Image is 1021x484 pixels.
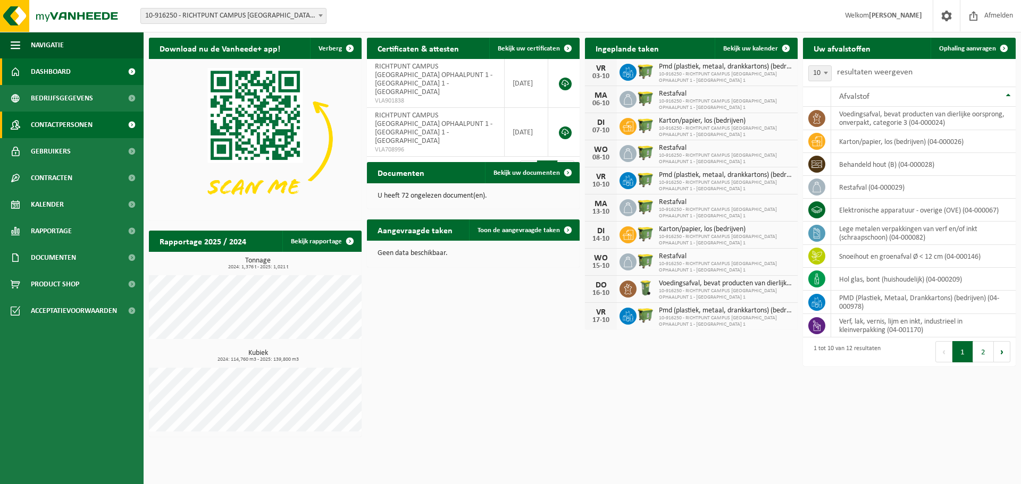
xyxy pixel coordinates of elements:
[637,89,655,107] img: WB-1100-HPE-GN-51
[489,38,579,59] a: Bekijk uw certificaten
[31,32,64,58] span: Navigatie
[723,45,778,52] span: Bekijk uw kalender
[590,173,612,181] div: VR
[590,146,612,154] div: WO
[659,98,792,111] span: 10-916250 - RICHTPUNT CAMPUS [GEOGRAPHIC_DATA] OPHAALPUNT 1 - [GEOGRAPHIC_DATA] 1
[590,100,612,107] div: 06-10
[637,143,655,162] img: WB-1100-HPE-GN-51
[637,198,655,216] img: WB-1100-HPE-GN-51
[659,288,792,301] span: 10-916250 - RICHTPUNT CAMPUS [GEOGRAPHIC_DATA] OPHAALPUNT 1 - [GEOGRAPHIC_DATA] 1
[831,268,1016,291] td: hol glas, bont (huishoudelijk) (04-000209)
[659,117,792,125] span: Karton/papier, los (bedrijven)
[367,219,463,240] h2: Aangevraagde taken
[375,146,496,154] span: VLA708996
[831,222,1016,245] td: lege metalen verpakkingen van verf en/of inkt (schraapschoon) (04-000082)
[659,71,792,84] span: 10-916250 - RICHTPUNT CAMPUS [GEOGRAPHIC_DATA] OPHAALPUNT 1 - [GEOGRAPHIC_DATA] 1
[590,281,612,290] div: DO
[808,65,832,81] span: 10
[831,107,1016,130] td: voedingsafval, bevat producten van dierlijke oorsprong, onverpakt, categorie 3 (04-000024)
[31,244,76,271] span: Documenten
[831,130,1016,153] td: karton/papier, los (bedrijven) (04-000026)
[973,341,994,362] button: 2
[505,108,548,157] td: [DATE]
[149,231,257,251] h2: Rapportage 2025 / 2024
[485,162,579,183] a: Bekijk uw documenten
[659,144,792,152] span: Restafval
[367,162,435,183] h2: Documenten
[659,261,792,274] span: 10-916250 - RICHTPUNT CAMPUS [GEOGRAPHIC_DATA] OPHAALPUNT 1 - [GEOGRAPHIC_DATA] 1
[31,112,93,138] span: Contactpersonen
[590,235,612,243] div: 14-10
[590,208,612,216] div: 13-10
[715,38,797,59] a: Bekijk uw kalender
[637,306,655,324] img: WB-1100-HPE-GN-51
[31,271,79,298] span: Product Shop
[154,357,362,362] span: 2024: 114,760 m3 - 2025: 139,800 m3
[590,290,612,297] div: 16-10
[31,298,117,324] span: Acceptatievoorwaarden
[590,308,612,317] div: VR
[808,340,881,363] div: 1 tot 10 van 12 resultaten
[637,62,655,80] img: WB-1100-HPE-GN-51
[869,12,922,20] strong: [PERSON_NAME]
[498,45,560,52] span: Bekijk uw certificaten
[310,38,361,59] button: Verberg
[478,227,560,234] span: Toon de aangevraagde taken
[590,227,612,235] div: DI
[637,225,655,243] img: WB-1100-HPE-GN-51
[831,314,1016,337] td: verf, lak, vernis, lijm en inkt, industrieel in kleinverpakking (04-001170)
[378,192,569,200] p: U heeft 72 ongelezen document(en).
[637,252,655,270] img: WB-1100-HPE-GN-51
[659,125,792,138] span: 10-916250 - RICHTPUNT CAMPUS [GEOGRAPHIC_DATA] OPHAALPUNT 1 - [GEOGRAPHIC_DATA] 1
[939,45,996,52] span: Ophaling aanvragen
[659,63,792,71] span: Pmd (plastiek, metaal, drankkartons) (bedrijven)
[831,245,1016,268] td: snoeihout en groenafval Ø < 12 cm (04-000146)
[637,171,655,189] img: WB-1100-HPE-GN-51
[659,207,792,219] span: 10-916250 - RICHTPUNT CAMPUS [GEOGRAPHIC_DATA] OPHAALPUNT 1 - [GEOGRAPHIC_DATA] 1
[590,154,612,162] div: 08-10
[935,341,952,362] button: Previous
[659,315,792,328] span: 10-916250 - RICHTPUNT CAMPUS [GEOGRAPHIC_DATA] OPHAALPUNT 1 - [GEOGRAPHIC_DATA] 1
[375,112,492,145] span: RICHTPUNT CAMPUS [GEOGRAPHIC_DATA] OPHAALPUNT 1 - [GEOGRAPHIC_DATA] 1 - [GEOGRAPHIC_DATA]
[149,59,362,218] img: Download de VHEPlus App
[31,165,72,191] span: Contracten
[505,59,548,108] td: [DATE]
[590,64,612,73] div: VR
[378,250,569,257] p: Geen data beschikbaar.
[590,127,612,134] div: 07-10
[469,219,579,241] a: Toon de aangevraagde taken
[637,279,655,297] img: WB-0140-HPE-GN-51
[154,350,362,362] h3: Kubiek
[140,8,327,24] span: 10-916250 - RICHTPUNT CAMPUS GENT OPHAALPUNT 1 - ABDIS 1 - GENT
[637,116,655,134] img: WB-1100-HPE-GN-51
[839,92,869,101] span: Afvalstof
[659,307,792,315] span: Pmd (plastiek, metaal, drankkartons) (bedrijven)
[149,38,291,58] h2: Download nu de Vanheede+ app!
[375,97,496,105] span: VLA901838
[809,66,831,81] span: 10
[590,200,612,208] div: MA
[659,198,792,207] span: Restafval
[931,38,1015,59] a: Ophaling aanvragen
[31,85,93,112] span: Bedrijfsgegevens
[952,341,973,362] button: 1
[154,257,362,270] h3: Tonnage
[585,38,669,58] h2: Ingeplande taken
[31,138,71,165] span: Gebruikers
[31,191,64,218] span: Kalender
[831,153,1016,176] td: behandeld hout (B) (04-000028)
[141,9,326,23] span: 10-916250 - RICHTPUNT CAMPUS GENT OPHAALPUNT 1 - ABDIS 1 - GENT
[367,38,470,58] h2: Certificaten & attesten
[831,199,1016,222] td: elektronische apparatuur - overige (OVE) (04-000067)
[282,231,361,252] a: Bekijk rapportage
[590,262,612,270] div: 15-10
[31,218,72,244] span: Rapportage
[375,63,492,96] span: RICHTPUNT CAMPUS [GEOGRAPHIC_DATA] OPHAALPUNT 1 - [GEOGRAPHIC_DATA] 1 - [GEOGRAPHIC_DATA]
[659,90,792,98] span: Restafval
[590,118,612,127] div: DI
[659,180,792,192] span: 10-916250 - RICHTPUNT CAMPUS [GEOGRAPHIC_DATA] OPHAALPUNT 1 - [GEOGRAPHIC_DATA] 1
[659,225,792,234] span: Karton/papier, los (bedrijven)
[590,317,612,324] div: 17-10
[994,341,1010,362] button: Next
[659,171,792,180] span: Pmd (plastiek, metaal, drankkartons) (bedrijven)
